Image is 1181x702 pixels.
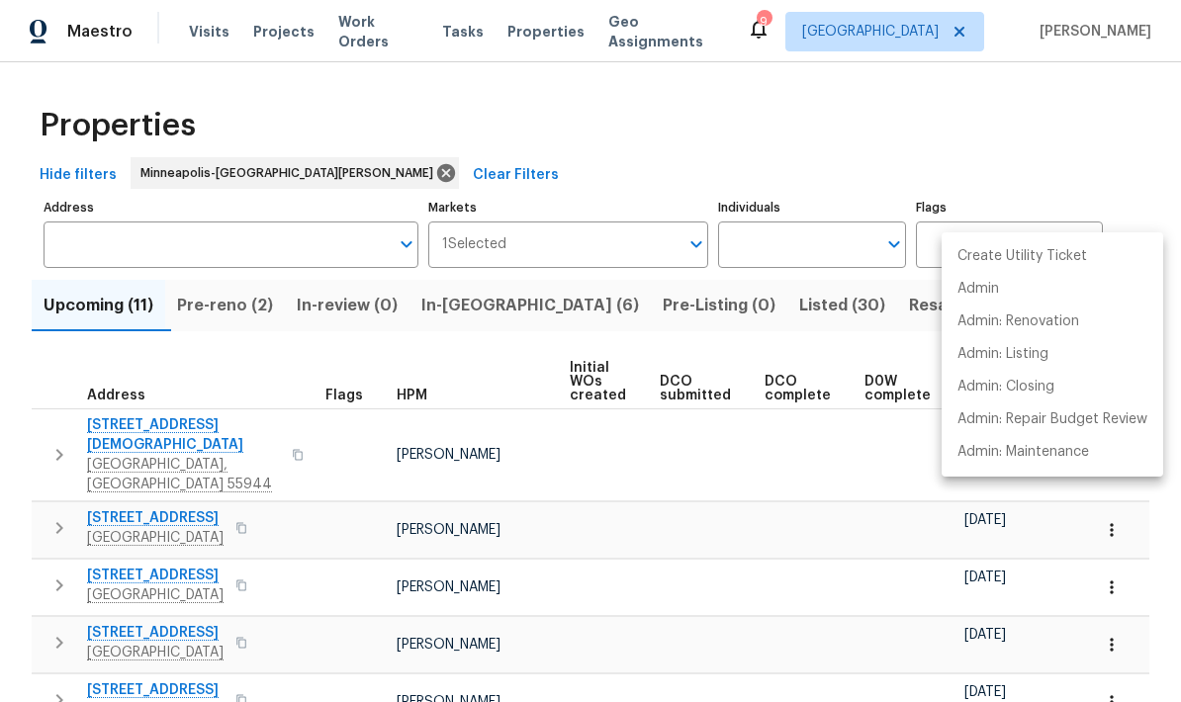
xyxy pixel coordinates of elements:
[957,311,1079,332] p: Admin: Renovation
[957,409,1147,430] p: Admin: Repair Budget Review
[957,246,1087,267] p: Create Utility Ticket
[957,279,999,300] p: Admin
[957,344,1048,365] p: Admin: Listing
[957,442,1089,463] p: Admin: Maintenance
[957,377,1054,397] p: Admin: Closing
